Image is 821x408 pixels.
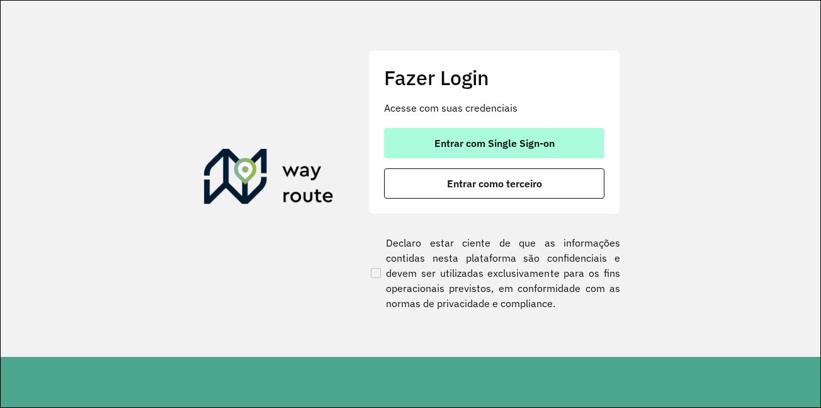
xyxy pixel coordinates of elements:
[447,178,542,189] span: Entrar como terceiro
[384,128,604,158] button: button
[434,138,555,148] span: Entrar com Single Sign-on
[384,100,604,115] p: Acesse com suas credenciais
[204,149,334,209] img: Roteirizador AmbevTech
[384,66,604,90] h2: Fazer Login
[368,235,620,311] label: Declaro estar ciente de que as informações contidas nesta plataforma são confidenciais e devem se...
[384,168,604,199] button: button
